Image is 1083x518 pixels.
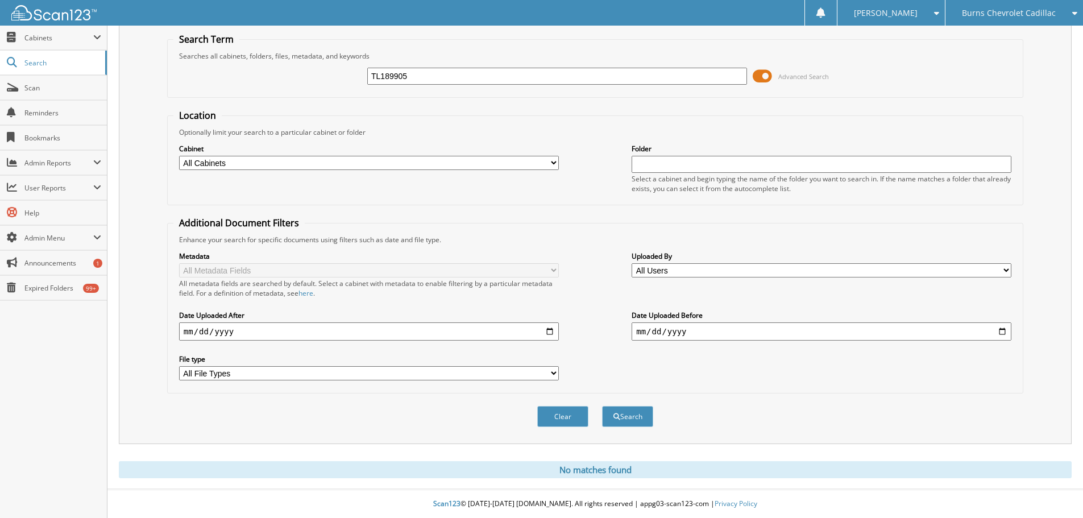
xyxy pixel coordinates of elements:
[24,208,101,218] span: Help
[107,490,1083,518] div: © [DATE]-[DATE] [DOMAIN_NAME]. All rights reserved | appg03-scan123-com |
[24,183,93,193] span: User Reports
[24,108,101,118] span: Reminders
[632,174,1011,193] div: Select a cabinet and begin typing the name of the folder you want to search in. If the name match...
[854,10,918,16] span: [PERSON_NAME]
[173,109,222,122] legend: Location
[632,310,1011,320] label: Date Uploaded Before
[298,288,313,298] a: here
[83,284,99,293] div: 99+
[602,406,653,427] button: Search
[24,258,101,268] span: Announcements
[179,251,559,261] label: Metadata
[119,461,1072,478] div: No matches found
[778,72,829,81] span: Advanced Search
[24,33,93,43] span: Cabinets
[24,283,101,293] span: Expired Folders
[632,322,1011,341] input: end
[173,51,1017,61] div: Searches all cabinets, folders, files, metadata, and keywords
[24,83,101,93] span: Scan
[179,310,559,320] label: Date Uploaded After
[632,144,1011,154] label: Folder
[24,158,93,168] span: Admin Reports
[433,499,460,508] span: Scan123
[173,217,305,229] legend: Additional Document Filters
[24,233,93,243] span: Admin Menu
[93,259,102,268] div: 1
[179,144,559,154] label: Cabinet
[537,406,588,427] button: Clear
[632,251,1011,261] label: Uploaded By
[173,235,1017,245] div: Enhance your search for specific documents using filters such as date and file type.
[715,499,757,508] a: Privacy Policy
[24,58,99,68] span: Search
[11,5,97,20] img: scan123-logo-white.svg
[179,354,559,364] label: File type
[179,279,559,298] div: All metadata fields are searched by default. Select a cabinet with metadata to enable filtering b...
[179,322,559,341] input: start
[962,10,1056,16] span: Burns Chevrolet Cadillac
[24,133,101,143] span: Bookmarks
[173,127,1017,137] div: Optionally limit your search to a particular cabinet or folder
[173,33,239,45] legend: Search Term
